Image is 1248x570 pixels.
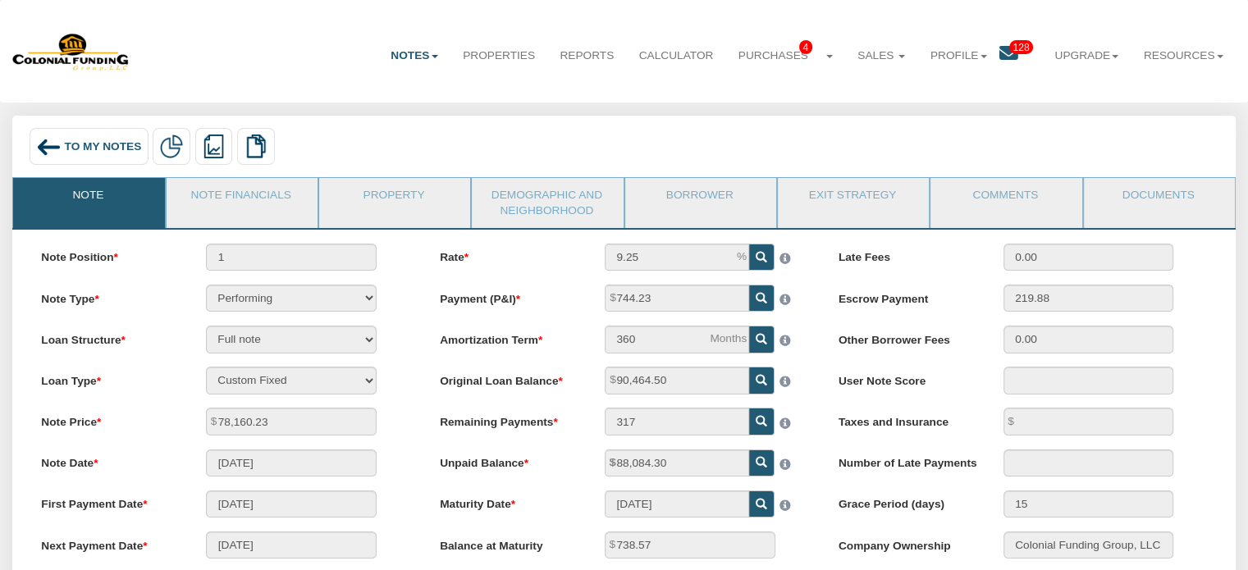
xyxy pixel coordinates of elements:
[547,35,626,76] a: Reports
[160,135,183,157] img: partial.png
[930,178,1080,219] a: Comments
[626,35,725,76] a: Calculator
[28,449,193,472] label: Note Date
[605,244,749,271] input: This field can contain only numeric characters
[426,367,591,389] label: Original Loan Balance
[825,531,990,554] label: Company Ownership
[825,244,990,266] label: Late Fees
[999,35,1042,77] a: 128
[13,178,162,219] a: Note
[426,449,591,472] label: Unpaid Balance
[825,490,990,513] label: Grace Period (days)
[825,367,990,389] label: User Note Score
[426,244,591,266] label: Rate
[319,178,469,219] a: Property
[726,35,845,76] a: Purchases4
[426,326,591,348] label: Amortization Term
[778,178,927,219] a: Exit Strategy
[28,490,193,513] label: First Payment Date
[12,32,130,71] img: 579666
[426,490,591,513] label: Maturity Date
[1042,35,1131,76] a: Upgrade
[206,449,377,477] input: MM/DD/YYYY
[426,285,591,307] label: Payment (P&I)
[28,531,193,554] label: Next Payment Date
[799,40,812,54] span: 4
[378,35,450,76] a: Notes
[918,35,999,76] a: Profile
[825,408,990,430] label: Taxes and Insurance
[65,140,142,153] span: To My Notes
[206,531,377,559] input: MM/DD/YYYY
[167,178,316,219] a: Note Financials
[1084,178,1233,219] a: Documents
[28,285,193,307] label: Note Type
[28,408,193,430] label: Note Price
[450,35,547,76] a: Properties
[206,490,377,518] input: MM/DD/YYYY
[845,35,918,76] a: Sales
[1131,35,1236,76] a: Resources
[28,326,193,348] label: Loan Structure
[28,367,193,389] label: Loan Type
[825,285,990,307] label: Escrow Payment
[825,326,990,348] label: Other Borrower Fees
[245,135,267,157] img: copy.png
[605,490,749,518] input: MM/DD/YYYY
[825,449,990,472] label: Number of Late Payments
[426,531,591,554] label: Balance at Maturity
[625,178,775,219] a: Borrower
[1009,40,1033,54] span: 128
[202,135,225,157] img: reports.png
[426,408,591,430] label: Remaining Payments
[36,135,61,159] img: back_arrow_left_icon.svg
[28,244,193,266] label: Note Position
[472,178,621,228] a: Demographic and Neighborhood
